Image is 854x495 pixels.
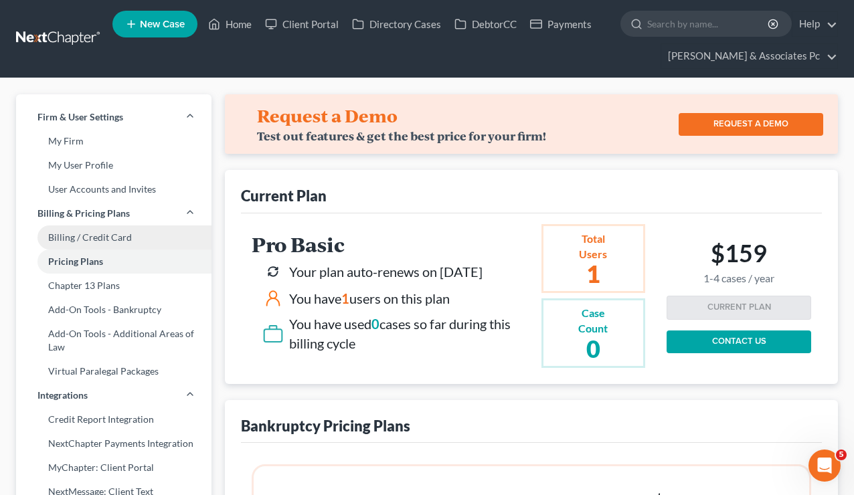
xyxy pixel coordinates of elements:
div: You have used cases so far during this billing cycle [289,314,536,353]
h2: $159 [703,239,774,285]
div: ok thank you. Much appreciaterd. [88,151,246,164]
button: Gif picker [42,393,53,403]
div: ok thank you. Much appreciaterd. [78,142,257,172]
a: Home [201,12,258,36]
a: Billing / Credit Card [16,225,211,250]
button: Start recording [85,393,96,403]
div: Your plan auto-renews on [DATE] [289,262,483,282]
div: Alessandro says… [11,173,257,213]
button: Emoji picker [21,393,31,403]
div: [DATE] [11,213,257,231]
a: CONTACT US [667,330,811,353]
div: Alessandro says… [11,142,257,173]
span: 5 [836,450,847,460]
input: Search by name... [647,11,770,36]
a: Payments [523,12,598,36]
div: [DATE] [11,284,257,302]
a: Billing & Pricing Plans [16,201,211,225]
button: Upload attachment [64,393,74,403]
a: My Firm [16,129,211,153]
a: Firm & User Settings [16,105,211,129]
img: Profile image for Emma [38,7,60,29]
div: Hi [PERSON_NAME]? Are you able to check with your financial institution that the card is active a... [11,302,220,370]
span: Integrations [37,389,88,402]
div: appreciated. [187,181,246,194]
button: CURRENT PLAN [667,296,811,320]
div: You have users on this plan [289,289,450,308]
iframe: Intercom live chat [808,450,841,482]
a: Add-On Tools - Bankruptcy [16,298,211,322]
button: Send a message… [230,387,251,409]
button: Home [209,5,235,31]
div: Hi [PERSON_NAME]. [PERSON_NAME] has reentered your payment information. If you continue to receiv... [11,23,220,131]
span: Firm & User Settings [37,110,123,124]
a: REQUEST A DEMO [679,113,823,136]
a: My User Profile [16,153,211,177]
div: Hi [PERSON_NAME], still having issues. Please help. Thanks. [PERSON_NAME] [48,231,257,273]
span: 0 [371,316,379,332]
a: Add-On Tools - Additional Areas of Law [16,322,211,359]
span: 1 [341,290,349,306]
span: New Case [140,19,185,29]
div: Close [235,5,259,29]
a: Help [792,12,837,36]
a: MyChapter: Client Portal [16,456,211,480]
a: Chapter 13 Plans [16,274,211,298]
div: Hi [PERSON_NAME], still having issues. Please help. Thanks. [PERSON_NAME] [59,239,246,265]
a: Integrations [16,383,211,407]
h1: [PERSON_NAME] [65,7,152,17]
div: Emma says… [11,23,257,142]
small: 1-4 cases / year [703,272,774,285]
h2: 0 [576,336,611,361]
a: Credit Report Integration [16,407,211,431]
h2: Pro Basic [252,233,536,256]
p: Active 16h ago [65,17,130,30]
a: Pricing Plans [16,250,211,274]
div: Hi [PERSON_NAME]? Are you able to check with your financial institution that the card is active a... [21,310,209,362]
span: Billing & Pricing Plans [37,207,130,220]
a: Client Portal [258,12,345,36]
a: [PERSON_NAME] & Associates Pc [661,44,837,68]
div: Emma says… [11,302,257,394]
div: Test out features & get the best price for your firm! [257,129,546,143]
a: NextChapter Payments Integration [16,431,211,456]
div: Hi [PERSON_NAME]. [PERSON_NAME] has reentered your payment information. If you continue to receiv... [21,31,209,123]
a: User Accounts and Invites [16,177,211,201]
h2: 1 [576,262,611,286]
div: Total Users [576,231,611,262]
div: appreciated. [177,173,257,202]
div: Bankruptcy Pricing Plans [241,416,410,435]
div: Case Count [576,306,611,336]
button: go back [9,5,34,31]
a: DebtorCC [448,12,523,36]
div: Current Plan [241,186,327,205]
h4: Request a Demo [257,105,398,126]
div: Alessandro says… [11,231,257,284]
a: Virtual Paralegal Packages [16,359,211,383]
a: Directory Cases [345,12,448,36]
textarea: Message… [11,365,256,387]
